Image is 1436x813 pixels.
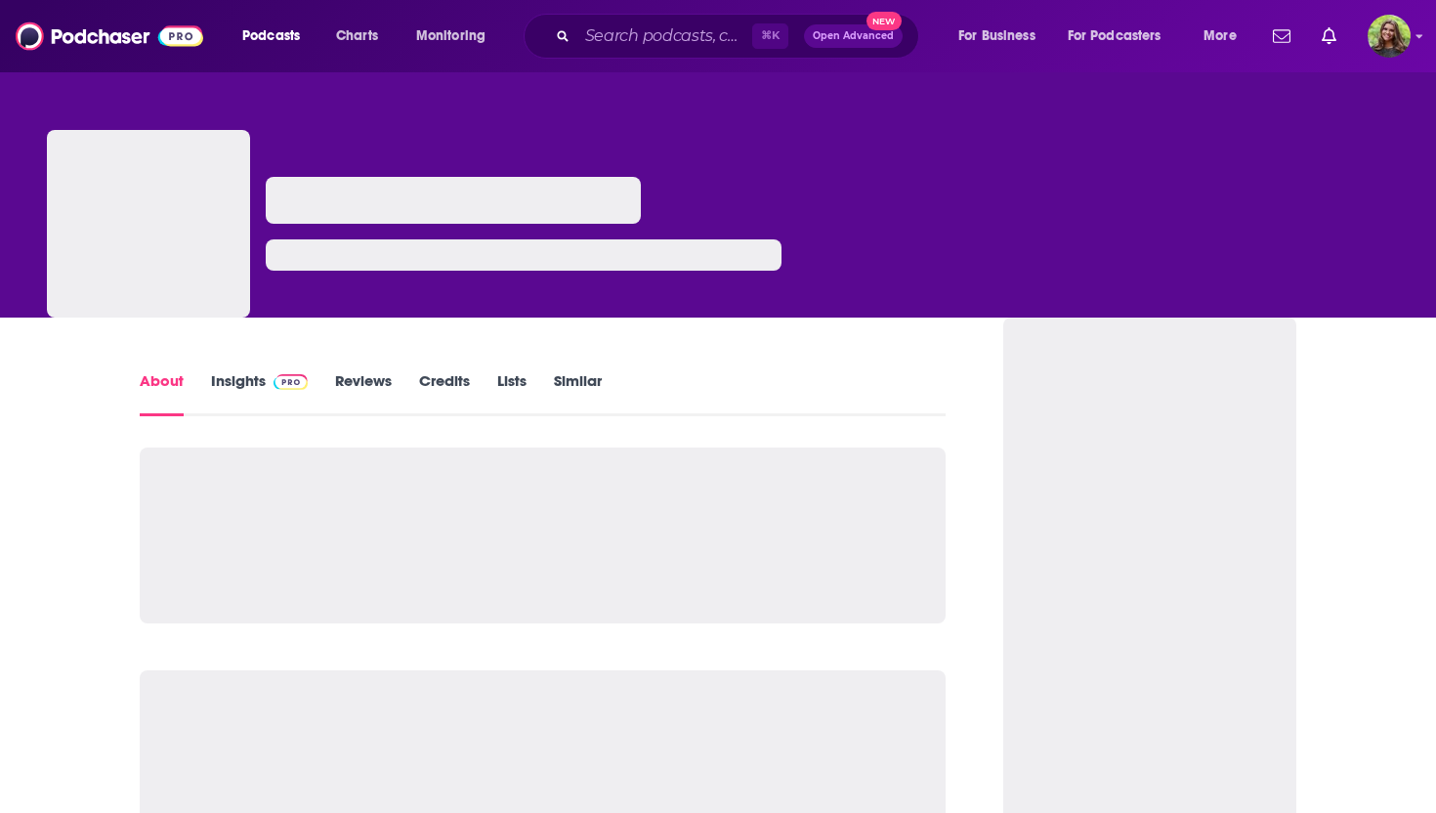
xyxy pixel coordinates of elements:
[1368,15,1411,58] img: User Profile
[242,22,300,50] span: Podcasts
[1068,22,1161,50] span: For Podcasters
[1204,22,1237,50] span: More
[866,12,902,30] span: New
[1368,15,1411,58] span: Logged in as reagan34226
[229,21,325,52] button: open menu
[1055,21,1190,52] button: open menu
[577,21,752,52] input: Search podcasts, credits, & more...
[419,371,470,416] a: Credits
[813,31,894,41] span: Open Advanced
[945,21,1060,52] button: open menu
[497,371,527,416] a: Lists
[554,371,602,416] a: Similar
[958,22,1035,50] span: For Business
[16,18,203,55] img: Podchaser - Follow, Share and Rate Podcasts
[1265,20,1298,53] a: Show notifications dropdown
[274,374,308,390] img: Podchaser Pro
[1190,21,1261,52] button: open menu
[1314,20,1344,53] a: Show notifications dropdown
[1368,15,1411,58] button: Show profile menu
[542,14,938,59] div: Search podcasts, credits, & more...
[402,21,511,52] button: open menu
[323,21,390,52] a: Charts
[416,22,486,50] span: Monitoring
[335,371,392,416] a: Reviews
[211,371,308,416] a: InsightsPodchaser Pro
[752,23,788,49] span: ⌘ K
[140,371,184,416] a: About
[336,22,378,50] span: Charts
[804,24,903,48] button: Open AdvancedNew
